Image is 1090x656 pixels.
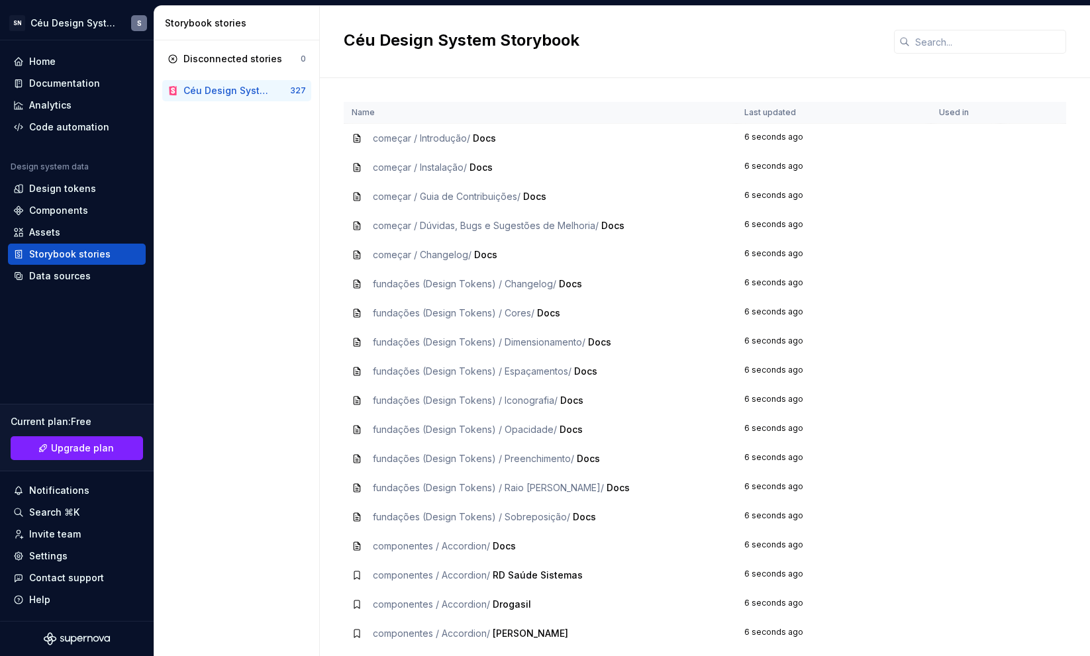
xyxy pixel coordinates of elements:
[373,482,604,493] span: fundações (Design Tokens) / Raio [PERSON_NAME] /
[736,240,931,269] td: 6 seconds ago
[29,55,56,68] div: Home
[373,220,599,231] span: começar / Dúvidas, Bugs e Sugestões de Melhoria /
[573,511,596,522] span: Docs
[165,17,314,30] div: Storybook stories
[8,117,146,138] a: Code automation
[493,598,531,610] span: Drogasil
[736,532,931,561] td: 6 seconds ago
[8,589,146,610] button: Help
[8,73,146,94] a: Documentation
[373,191,520,202] span: começar / Guia de Contribuições /
[301,54,306,64] div: 0
[373,307,534,318] span: fundações (Design Tokens) / Cores /
[8,178,146,199] a: Design tokens
[29,226,60,239] div: Assets
[910,30,1066,54] input: Search...
[373,278,556,289] span: fundações (Design Tokens) / Changelog /
[29,571,104,585] div: Contact support
[29,120,109,134] div: Code automation
[29,484,89,497] div: Notifications
[601,220,624,231] span: Docs
[736,102,931,124] th: Last updated
[373,453,574,464] span: fundações (Design Tokens) / Preenchimento /
[29,528,81,541] div: Invite team
[493,569,583,581] span: RD Saúde Sistemas
[183,52,282,66] div: Disconnected stories
[736,182,931,211] td: 6 seconds ago
[607,482,630,493] span: Docs
[373,598,490,610] span: componentes / Accordion /
[29,77,100,90] div: Documentation
[344,30,878,51] h2: Céu Design System Storybook
[588,336,611,348] span: Docs
[9,15,25,31] div: SN
[29,269,91,283] div: Data sources
[8,244,146,265] a: Storybook stories
[11,162,89,172] div: Design system data
[373,628,490,639] span: componentes / Accordion /
[11,415,143,428] div: Current plan : Free
[736,415,931,444] td: 6 seconds ago
[736,328,931,357] td: 6 seconds ago
[162,80,311,101] a: Céu Design System Storybook327
[373,511,570,522] span: fundações (Design Tokens) / Sobreposição /
[8,222,146,243] a: Assets
[8,200,146,221] a: Components
[559,278,582,289] span: Docs
[8,567,146,588] button: Contact support
[473,132,496,144] span: Docs
[29,182,96,195] div: Design tokens
[29,593,50,606] div: Help
[29,506,79,519] div: Search ⌘K
[736,473,931,502] td: 6 seconds ago
[11,436,143,460] a: Upgrade plan
[736,153,931,182] td: 6 seconds ago
[736,590,931,619] td: 6 seconds ago
[8,502,146,523] button: Search ⌘K
[8,524,146,545] a: Invite team
[183,84,269,97] div: Céu Design System Storybook
[44,632,110,645] svg: Supernova Logo
[137,18,142,28] div: S
[373,424,557,435] span: fundações (Design Tokens) / Opacidade /
[3,9,151,37] button: SNCéu Design SystemS
[736,124,931,154] td: 6 seconds ago
[493,628,568,639] span: [PERSON_NAME]
[8,545,146,567] a: Settings
[736,269,931,299] td: 6 seconds ago
[577,453,600,464] span: Docs
[931,102,1001,124] th: Used in
[736,502,931,532] td: 6 seconds ago
[373,132,470,144] span: começar / Introdução /
[30,17,115,30] div: Céu Design System
[29,549,68,563] div: Settings
[373,162,467,173] span: começar / Instalação /
[560,424,583,435] span: Docs
[736,561,931,590] td: 6 seconds ago
[523,191,546,202] span: Docs
[290,85,306,96] div: 327
[373,540,490,551] span: componentes / Accordion /
[736,211,931,240] td: 6 seconds ago
[736,619,931,648] td: 6 seconds ago
[8,480,146,501] button: Notifications
[736,444,931,473] td: 6 seconds ago
[736,357,931,386] td: 6 seconds ago
[373,336,585,348] span: fundações (Design Tokens) / Dimensionamento /
[8,265,146,287] a: Data sources
[373,365,571,377] span: fundações (Design Tokens) / Espaçamentos /
[29,204,88,217] div: Components
[29,99,72,112] div: Analytics
[574,365,597,377] span: Docs
[493,540,516,551] span: Docs
[736,386,931,415] td: 6 seconds ago
[470,162,493,173] span: Docs
[373,569,490,581] span: componentes / Accordion /
[537,307,560,318] span: Docs
[736,299,931,328] td: 6 seconds ago
[29,248,111,261] div: Storybook stories
[51,442,114,455] span: Upgrade plan
[162,48,311,70] a: Disconnected stories0
[373,249,471,260] span: começar / Changelog /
